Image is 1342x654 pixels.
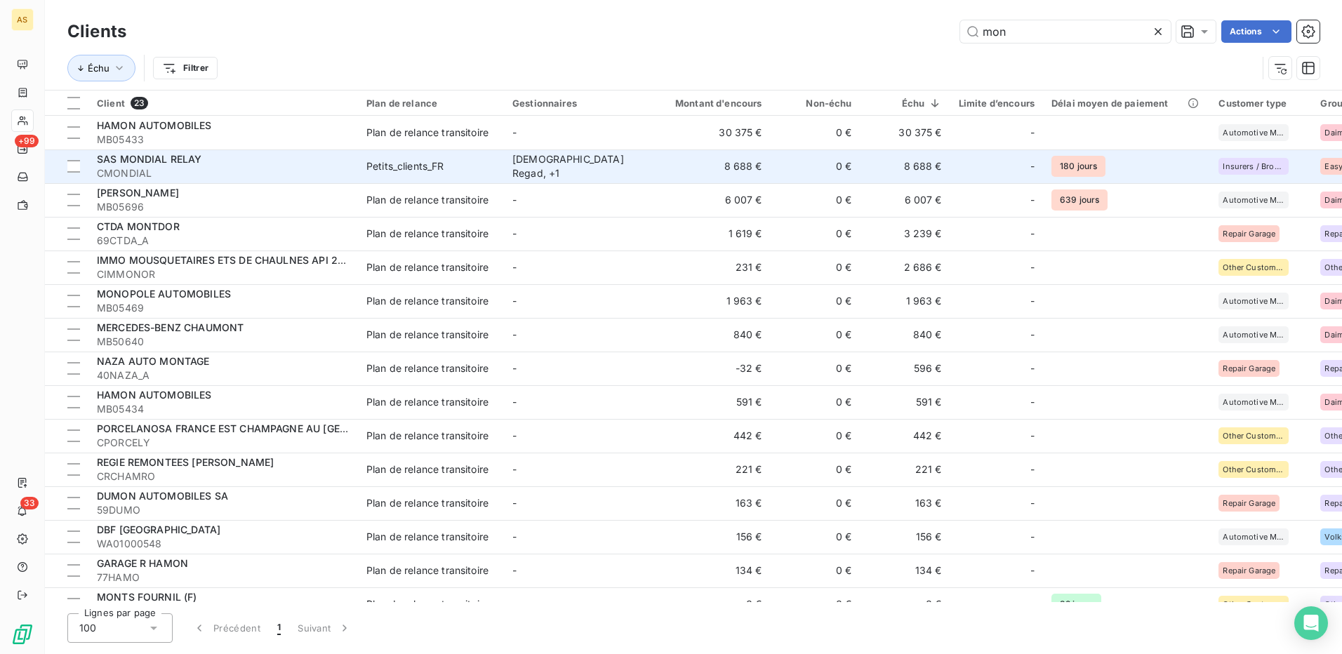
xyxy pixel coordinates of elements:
span: - [512,463,517,475]
span: - [1030,462,1035,476]
span: Client [97,98,125,109]
span: 23 [131,97,148,109]
span: REGIE REMONTEES [PERSON_NAME] [97,456,274,468]
div: Plan de relance transitoire [366,260,489,274]
span: Automotive Manufacturers [1223,297,1284,305]
td: 442 € [650,419,771,453]
span: Other Customers [1223,432,1284,440]
span: IMMO MOUSQUETAIRES ETS DE CHAULNES API 203F [97,254,356,266]
span: - [1030,159,1035,173]
td: 0 € [771,486,861,520]
span: 40NAZA_A [97,368,350,382]
td: -32 € [650,352,771,385]
div: Plan de relance transitoire [366,227,489,241]
span: - [1030,496,1035,510]
span: - [512,295,517,307]
span: Échu [88,62,109,74]
span: 77HAMO [97,570,350,585]
span: - [1030,294,1035,308]
div: Échu [869,98,942,109]
span: - [1030,395,1035,409]
span: - [512,429,517,441]
span: - [1030,361,1035,375]
span: - [1030,193,1035,207]
td: 6 007 € [861,183,950,217]
div: [DEMOGRAPHIC_DATA] Regad , + 1 [512,152,642,180]
span: 639 jours [1051,189,1108,211]
span: - [1030,597,1035,611]
span: 33 [20,497,39,509]
div: Petits_clients_FR [366,159,444,173]
td: 840 € [861,318,950,352]
div: Délai moyen de paiement [1051,98,1202,109]
span: - [512,362,517,374]
td: 0 € [771,217,861,251]
td: 0 € [771,251,861,284]
span: Automotive Manufacturers [1223,398,1284,406]
div: Plan de relance transitoire [366,496,489,510]
input: Rechercher [960,20,1171,43]
span: MB05433 [97,133,350,147]
td: 0 € [771,149,861,183]
div: Plan de relance transitoire [366,395,489,409]
span: DBF [GEOGRAPHIC_DATA] [97,523,220,535]
div: Plan de relance transitoire [366,563,489,578]
div: Montant d'encours [658,98,762,109]
button: Filtrer [153,57,218,79]
td: 1 963 € [861,284,950,318]
span: DUMON AUTOMOBILES SA [97,490,228,502]
span: 69CTDA_A [97,234,350,248]
span: CTDA MONTDOR [97,220,180,232]
span: Repair Garage [1223,566,1275,575]
div: Plan de relance [366,98,496,109]
div: AS [11,8,34,31]
span: Repair Garage [1223,364,1275,373]
span: - [1030,328,1035,342]
td: 591 € [650,385,771,419]
div: Plan de relance transitoire [366,294,489,308]
td: 0 € [771,318,861,352]
span: SAS MONDIAL RELAY [97,153,202,165]
td: 221 € [861,453,950,486]
span: - [1030,563,1035,578]
span: 59DUMO [97,503,350,517]
td: 0 € [771,453,861,486]
span: PORCELANOSA FRANCE EST CHAMPAGNE AU [GEOGRAPHIC_DATA] [97,422,425,434]
td: 0 € [771,352,861,385]
div: Plan de relance transitoire [366,328,489,342]
span: CPORCELY [97,436,350,450]
span: 32 jours [1051,594,1101,615]
td: 0 € [771,385,861,419]
td: 8 688 € [650,149,771,183]
span: - [512,227,517,239]
td: 156 € [650,520,771,554]
td: 163 € [861,486,950,520]
td: 134 € [650,554,771,587]
td: 0 € [650,587,771,621]
td: 163 € [650,486,771,520]
td: 156 € [861,520,950,554]
span: 180 jours [1051,156,1105,177]
span: Other Customers [1223,263,1284,272]
span: HAMON AUTOMOBILES [97,119,212,131]
span: - [512,261,517,273]
td: 221 € [650,453,771,486]
span: - [512,530,517,542]
td: 0 € [771,116,861,149]
td: 8 688 € [861,149,950,183]
td: 1 963 € [650,284,771,318]
span: GARAGE R HAMON [97,557,188,569]
span: - [1030,260,1035,274]
span: - [1030,429,1035,443]
td: 840 € [650,318,771,352]
div: Plan de relance transitoire [366,530,489,544]
button: Actions [1221,20,1291,43]
span: - [512,396,517,408]
div: Limite d’encours [959,98,1035,109]
button: Échu [67,55,135,81]
span: - [512,126,517,138]
div: Non-échu [779,98,852,109]
span: Automotive Manufacturers [1223,533,1284,541]
td: 231 € [650,251,771,284]
div: Gestionnaires [512,98,642,109]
